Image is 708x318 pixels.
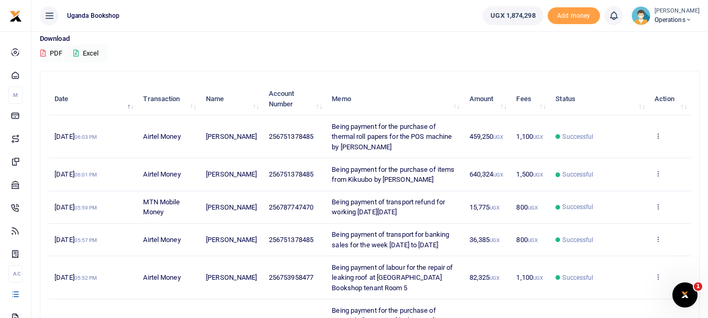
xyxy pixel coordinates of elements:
[263,83,326,115] th: Account Number: activate to sort column ascending
[470,170,504,178] span: 640,324
[143,273,180,281] span: Airtel Money
[470,236,500,244] span: 36,385
[493,134,503,140] small: UGX
[528,205,538,211] small: UGX
[510,83,550,115] th: Fees: activate to sort column ascending
[143,236,180,244] span: Airtel Money
[40,34,700,45] p: Download
[326,83,463,115] th: Memo: activate to sort column ascending
[74,237,97,243] small: 05:57 PM
[200,83,263,115] th: Name: activate to sort column ascending
[470,273,500,281] span: 82,325
[483,6,543,25] a: UGX 1,874,298
[655,7,700,16] small: [PERSON_NAME]
[533,134,543,140] small: UGX
[550,83,649,115] th: Status: activate to sort column ascending
[143,198,180,216] span: MTN Mobile Money
[55,236,97,244] span: [DATE]
[74,172,97,178] small: 06:01 PM
[548,11,600,19] a: Add money
[9,10,22,23] img: logo-small
[489,205,499,211] small: UGX
[49,83,137,115] th: Date: activate to sort column descending
[548,7,600,25] li: Toup your wallet
[332,231,449,249] span: Being payment of transport for banking sales for the week [DATE] to [DATE]
[206,170,257,178] span: [PERSON_NAME]
[516,170,543,178] span: 1,500
[332,166,454,184] span: Being payment for the purchase of items from Kikuubo by [PERSON_NAME]
[269,273,313,281] span: 256753958477
[562,273,593,282] span: Successful
[40,45,63,62] button: PDF
[74,275,97,281] small: 05:52 PM
[206,236,257,244] span: [PERSON_NAME]
[55,203,97,211] span: [DATE]
[55,170,97,178] span: [DATE]
[8,86,23,104] li: M
[55,133,97,140] span: [DATE]
[516,203,538,211] span: 800
[470,203,500,211] span: 15,775
[516,236,538,244] span: 800
[206,133,257,140] span: [PERSON_NAME]
[8,265,23,282] li: Ac
[478,6,547,25] li: Wallet ballance
[528,237,538,243] small: UGX
[9,12,22,19] a: logo-small logo-large logo-large
[269,236,313,244] span: 256751378485
[516,133,543,140] span: 1,100
[491,10,535,21] span: UGX 1,874,298
[562,202,593,212] span: Successful
[562,132,593,141] span: Successful
[64,45,107,62] button: Excel
[55,273,97,281] span: [DATE]
[143,133,180,140] span: Airtel Money
[533,172,543,178] small: UGX
[206,203,257,211] span: [PERSON_NAME]
[493,172,503,178] small: UGX
[694,282,702,291] span: 1
[562,170,593,179] span: Successful
[269,203,313,211] span: 256787747470
[137,83,200,115] th: Transaction: activate to sort column ascending
[489,275,499,281] small: UGX
[672,282,698,308] iframe: Intercom live chat
[562,235,593,245] span: Successful
[533,275,543,281] small: UGX
[269,133,313,140] span: 256751378485
[269,170,313,178] span: 256751378485
[649,83,691,115] th: Action: activate to sort column ascending
[631,6,700,25] a: profile-user [PERSON_NAME] Operations
[332,198,445,216] span: Being payment of transport refund for working [DATE][DATE]
[463,83,510,115] th: Amount: activate to sort column ascending
[63,11,124,20] span: Uganda bookshop
[470,133,504,140] span: 459,250
[74,134,97,140] small: 06:03 PM
[489,237,499,243] small: UGX
[516,273,543,281] span: 1,100
[206,273,257,281] span: [PERSON_NAME]
[332,123,452,151] span: Being payment for the purchase of thermal roll papers for the POS machine by [PERSON_NAME]
[74,205,97,211] small: 05:59 PM
[143,170,180,178] span: Airtel Money
[332,264,453,292] span: Being payment of labour for the repair of leaking roof at [GEOGRAPHIC_DATA] Bookshop tenant Room 5
[548,7,600,25] span: Add money
[655,15,700,25] span: Operations
[631,6,650,25] img: profile-user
